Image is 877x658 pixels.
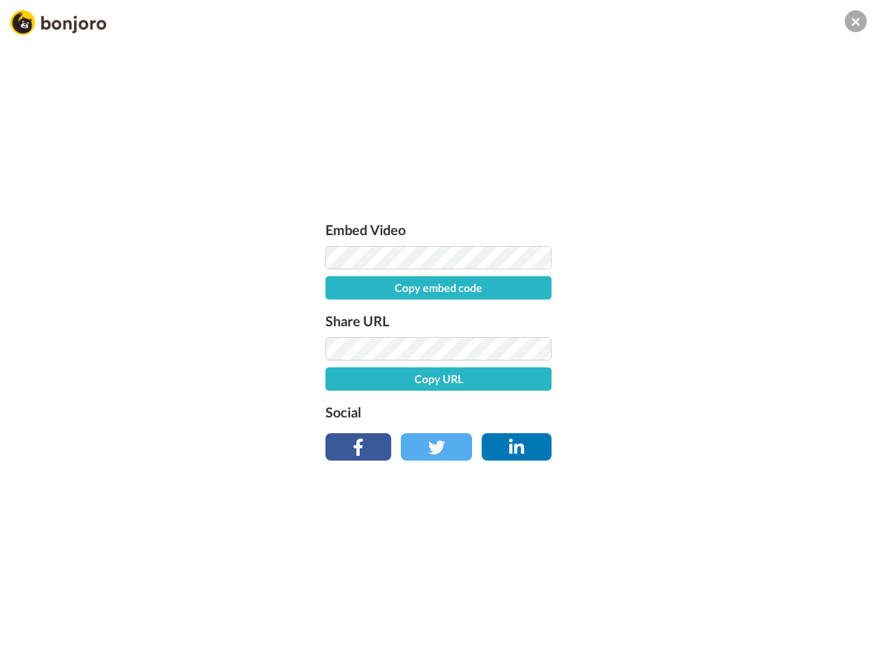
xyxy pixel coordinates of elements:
[325,276,552,300] button: Copy embed code
[325,219,552,241] label: Embed Video
[10,10,106,35] img: Bonjoro Logo
[325,310,552,332] label: Share URL
[325,367,552,391] button: Copy URL
[325,401,552,423] label: Social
